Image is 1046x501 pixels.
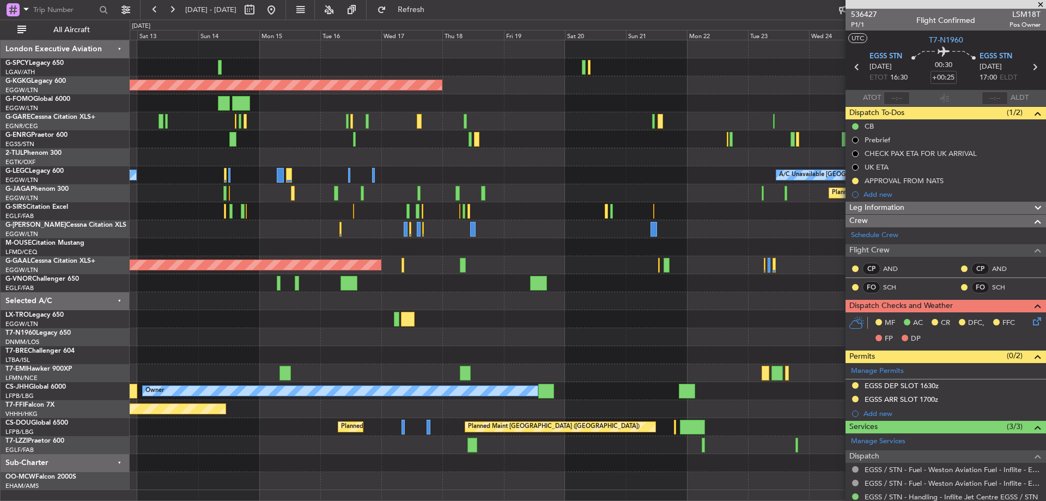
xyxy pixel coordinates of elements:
a: T7-EMIHawker 900XP [5,366,72,372]
a: EGLF/FAB [5,212,34,220]
span: T7-N1960 [5,330,36,336]
a: LGAV/ATH [5,68,35,76]
div: Owner [145,383,164,399]
span: G-VNOR [5,276,32,282]
a: DNMM/LOS [5,338,39,346]
span: 16:30 [890,73,908,83]
div: [DATE] [132,22,150,31]
a: G-[PERSON_NAME]Cessna Citation XLS [5,222,126,228]
input: --:-- [884,92,910,105]
span: [DATE] - [DATE] [185,5,236,15]
a: CS-JHHGlobal 6000 [5,384,66,390]
a: EGSS / STN - Fuel - Weston Aviation Fuel - Inflite - EGSS / STN [865,465,1041,474]
div: Prebrief [865,135,890,144]
a: G-SIRSCitation Excel [5,204,68,210]
input: Trip Number [33,2,96,18]
a: AND [992,264,1017,274]
a: EGTK/OXF [5,158,35,166]
span: OO-MCW [5,474,35,480]
div: Mon 22 [687,30,748,40]
a: T7-BREChallenger 604 [5,348,75,354]
a: Manage Services [851,436,905,447]
span: T7-BRE [5,348,28,354]
div: Planned Maint [GEOGRAPHIC_DATA] ([GEOGRAPHIC_DATA]) [832,185,1004,201]
a: G-ENRGPraetor 600 [5,132,68,138]
span: DFC, [968,318,984,329]
div: CP [971,263,989,275]
div: APPROVAL FROM NATS [865,176,944,185]
div: Tue 23 [748,30,809,40]
a: G-GARECessna Citation XLS+ [5,114,95,120]
a: OO-MCWFalcon 2000S [5,474,76,480]
a: LFMD/CEQ [5,248,37,256]
a: EGLF/FAB [5,284,34,292]
span: Pos Owner [1009,20,1041,29]
a: SCH [883,282,908,292]
div: CHECK PAX ETA FOR UK ARRIVAL [865,149,977,158]
span: (0/2) [1007,350,1023,361]
a: CS-DOUGlobal 6500 [5,420,68,426]
div: CB [865,122,874,131]
a: G-VNORChallenger 650 [5,276,79,282]
div: A/C Unavailable [GEOGRAPHIC_DATA] ([GEOGRAPHIC_DATA]) [779,167,956,183]
span: ETOT [869,73,887,83]
span: FP [885,334,893,345]
a: LFPB/LBG [5,392,34,400]
div: EGSS DEP SLOT 1630z [865,381,939,390]
span: Services [849,421,878,433]
div: Flight Confirmed [916,15,975,26]
span: 17:00 [980,73,997,83]
a: T7-LZZIPraetor 600 [5,438,64,444]
span: CS-JHH [5,384,29,390]
a: G-FOMOGlobal 6000 [5,96,70,102]
span: 2-TIJL [5,150,23,156]
span: Leg Information [849,202,904,214]
a: EGGW/LTN [5,320,38,328]
span: G-GAAL [5,258,31,264]
span: Flight Crew [849,244,890,257]
span: G-SPCY [5,60,29,67]
span: CS-DOU [5,420,31,426]
span: G-[PERSON_NAME] [5,222,66,228]
div: Sun 21 [626,30,687,40]
div: Wed 24 [809,30,870,40]
span: (1/2) [1007,107,1023,118]
span: ATOT [863,93,881,104]
span: G-ENRG [5,132,31,138]
span: LSM18T [1009,9,1041,20]
span: 00:30 [935,60,952,71]
span: (3/3) [1007,421,1023,432]
div: Planned Maint [GEOGRAPHIC_DATA] ([GEOGRAPHIC_DATA]) [468,419,640,435]
a: EGLF/FAB [5,446,34,454]
div: Sun 14 [198,30,259,40]
div: FO [971,281,989,293]
a: LFPB/LBG [5,428,34,436]
span: ALDT [1011,93,1029,104]
a: EGSS / STN - Fuel - Weston Aviation Fuel - Inflite - EGSS / STN [865,479,1041,488]
div: Thu 18 [442,30,503,40]
a: 2-TIJLPhenom 300 [5,150,62,156]
span: Refresh [388,6,434,14]
div: Mon 15 [259,30,320,40]
span: EGSS STN [980,51,1012,62]
span: G-LEGC [5,168,29,174]
a: VHHH/HKG [5,410,38,418]
div: UK ETA [865,162,889,172]
span: Dispatch Checks and Weather [849,300,953,312]
span: CR [941,318,950,329]
a: M-OUSECitation Mustang [5,240,84,246]
a: G-GAALCessna Citation XLS+ [5,258,95,264]
span: [DATE] [869,62,892,73]
a: Manage Permits [851,366,904,377]
a: EGNR/CEG [5,122,38,130]
span: Dispatch To-Dos [849,107,904,119]
button: UTC [848,33,867,43]
a: G-KGKGLegacy 600 [5,78,66,84]
span: T7-N1960 [929,34,963,46]
span: 536427 [851,9,877,20]
a: EHAM/AMS [5,482,39,490]
div: Add new [863,190,1041,199]
a: T7-N1960Legacy 650 [5,330,71,336]
span: G-FOMO [5,96,33,102]
span: P1/1 [851,20,877,29]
